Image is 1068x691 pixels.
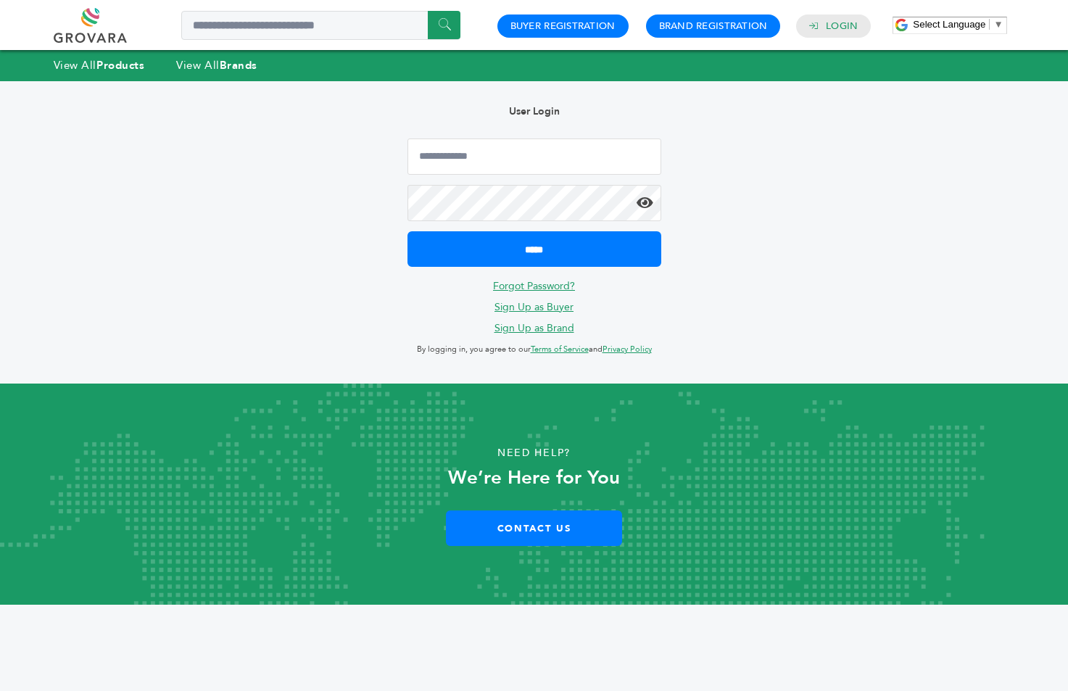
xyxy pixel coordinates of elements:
a: Terms of Service [531,344,589,355]
strong: Products [96,58,144,73]
a: Select Language​ [913,19,1003,30]
a: Buyer Registration [510,20,616,33]
p: Need Help? [54,442,1015,464]
span: ▼ [993,19,1003,30]
input: Password [407,185,661,221]
strong: Brands [220,58,257,73]
a: Login [826,20,858,33]
input: Email Address [407,138,661,175]
a: Sign Up as Buyer [494,300,574,314]
a: Privacy Policy [603,344,652,355]
a: Contact Us [446,510,622,546]
span: Select Language [913,19,985,30]
a: View AllBrands [176,58,257,73]
a: View AllProducts [54,58,145,73]
a: Forgot Password? [493,279,575,293]
p: By logging in, you agree to our and [407,341,661,358]
a: Sign Up as Brand [494,321,574,335]
strong: We’re Here for You [448,465,620,491]
input: Search a product or brand... [181,11,460,40]
b: User Login [509,104,560,118]
a: Brand Registration [659,20,768,33]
